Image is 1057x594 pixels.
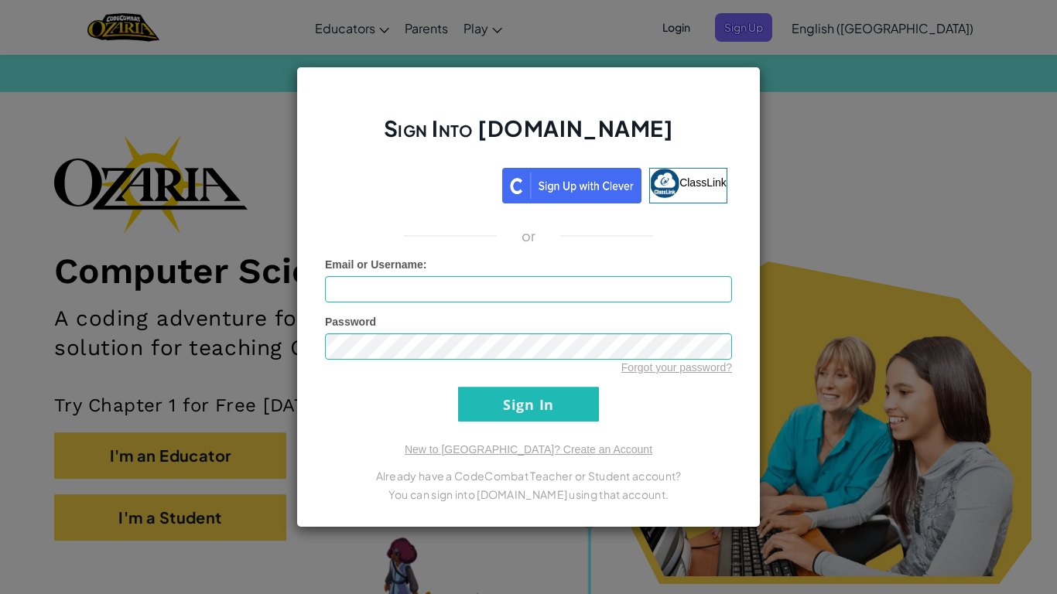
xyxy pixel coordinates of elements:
[650,169,679,198] img: classlink-logo-small.png
[325,257,427,272] label: :
[621,361,732,374] a: Forgot your password?
[325,316,376,328] span: Password
[522,227,536,245] p: or
[405,443,652,456] a: New to [GEOGRAPHIC_DATA]? Create an Account
[325,466,732,485] p: Already have a CodeCombat Teacher or Student account?
[325,258,423,271] span: Email or Username
[502,168,641,203] img: clever_sso_button@2x.png
[325,114,732,159] h2: Sign Into [DOMAIN_NAME]
[458,387,599,422] input: Sign In
[325,485,732,504] p: You can sign into [DOMAIN_NAME] using that account.
[322,166,502,200] iframe: Sign in with Google Button
[679,176,727,189] span: ClassLink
